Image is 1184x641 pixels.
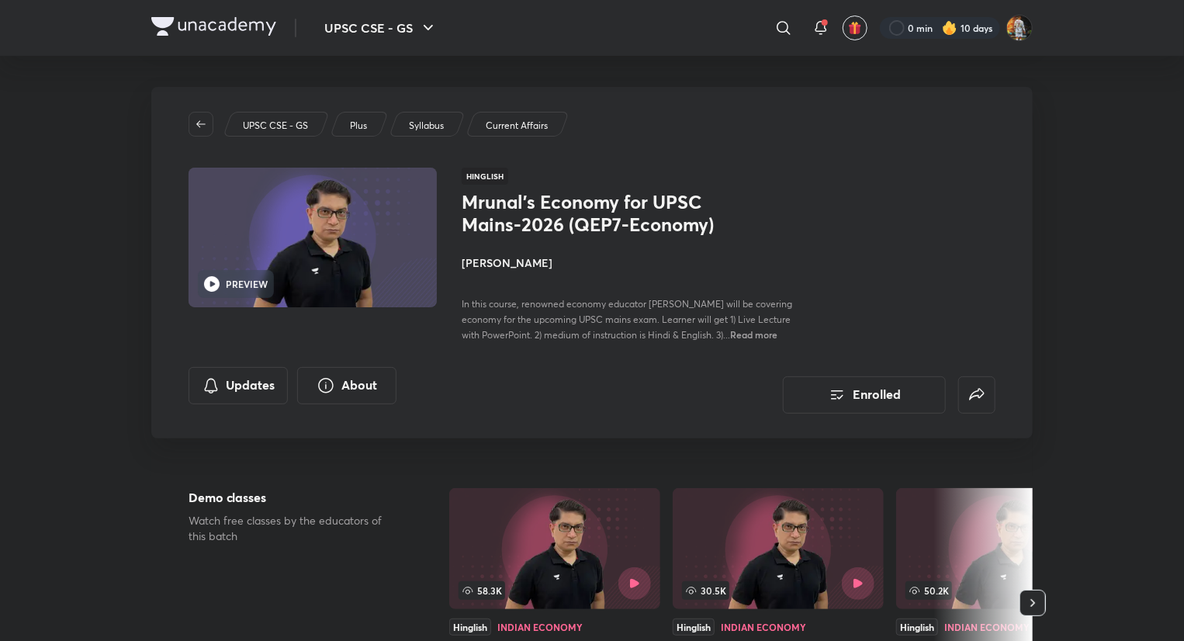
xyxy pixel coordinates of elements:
img: Prakhar Singh [1006,15,1033,41]
p: Plus [350,119,367,133]
a: Syllabus [407,119,447,133]
button: avatar [843,16,867,40]
img: Thumbnail [186,166,439,309]
button: false [958,376,995,414]
h5: Demo classes [189,488,400,507]
div: Hinglish [673,618,715,636]
span: In this course, renowned economy educator [PERSON_NAME] will be covering economy for the upcoming... [462,298,792,341]
button: UPSC CSE - GS [315,12,447,43]
a: Current Affairs [483,119,551,133]
button: About [297,367,396,404]
span: Read more [730,328,777,341]
span: 30.5K [682,581,729,600]
h4: [PERSON_NAME] [462,255,809,271]
div: Hinglish [449,618,491,636]
div: Indian Economy [721,622,806,632]
span: 50.2K [905,581,952,600]
img: Company Logo [151,17,276,36]
h6: PREVIEW [226,277,268,291]
span: 58.3K [459,581,505,600]
p: Watch free classes by the educators of this batch [189,513,400,544]
a: UPSC CSE - GS [241,119,311,133]
h1: Mrunal’s Economy for UPSC Mains-2026 (QEP7-Economy) [462,191,715,236]
button: Updates [189,367,288,404]
div: Indian Economy [497,622,583,632]
a: Company Logo [151,17,276,40]
span: Hinglish [462,168,508,185]
p: UPSC CSE - GS [243,119,308,133]
p: Syllabus [409,119,444,133]
div: Hinglish [896,618,938,636]
a: Plus [348,119,370,133]
button: Enrolled [783,376,946,414]
img: streak [942,20,957,36]
img: avatar [848,21,862,35]
p: Current Affairs [486,119,548,133]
